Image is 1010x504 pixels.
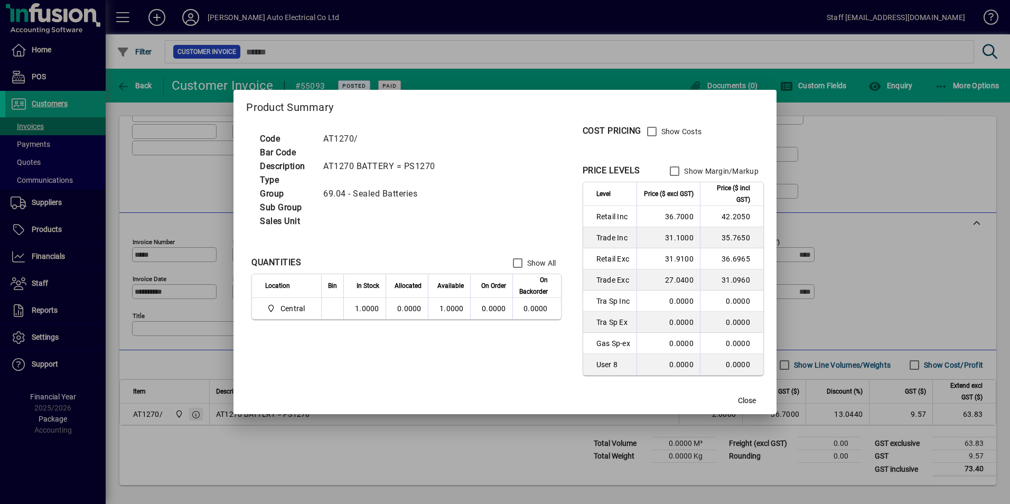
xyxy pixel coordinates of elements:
span: Tra Sp Inc [596,296,630,306]
span: Price ($ incl GST) [707,182,750,206]
td: Code [255,132,318,146]
span: Allocated [395,280,422,292]
td: Group [255,187,318,201]
label: Show All [525,258,556,268]
div: PRICE LEVELS [583,164,640,177]
td: AT1270/ [318,132,448,146]
td: 0.0000 [700,354,763,375]
td: 31.0960 [700,269,763,291]
td: 0.0000 [700,291,763,312]
span: Available [437,280,464,292]
td: 27.0400 [637,269,700,291]
td: 0.0000 [700,312,763,333]
div: COST PRICING [583,125,641,137]
td: 0.0000 [637,333,700,354]
td: 0.0000 [637,312,700,333]
td: 42.2050 [700,206,763,227]
span: 0.0000 [482,304,506,313]
td: Type [255,173,318,187]
td: Sub Group [255,201,318,214]
span: Location [265,280,290,292]
span: Price ($ excl GST) [644,188,694,200]
span: Trade Inc [596,232,630,243]
span: Tra Sp Ex [596,317,630,328]
span: Retail Inc [596,211,630,222]
h2: Product Summary [233,90,777,120]
span: In Stock [357,280,379,292]
span: Central [280,303,305,314]
td: 0.0000 [637,291,700,312]
td: 0.0000 [700,333,763,354]
span: On Order [481,280,506,292]
span: Central [265,302,309,315]
span: Close [738,395,756,406]
td: 31.1000 [637,227,700,248]
span: On Backorder [519,274,548,297]
td: Bar Code [255,146,318,160]
td: 31.9100 [637,248,700,269]
span: User 8 [596,359,630,370]
td: 0.0000 [386,298,428,319]
td: 36.7000 [637,206,700,227]
button: Close [730,391,764,410]
span: Gas Sp-ex [596,338,630,349]
td: 1.0000 [343,298,386,319]
td: 35.7650 [700,227,763,248]
td: 36.6965 [700,248,763,269]
label: Show Costs [659,126,702,137]
span: Trade Exc [596,275,630,285]
span: Level [596,188,611,200]
span: Retail Exc [596,254,630,264]
td: 69.04 - Sealed Batteries [318,187,448,201]
td: 1.0000 [428,298,470,319]
td: 0.0000 [512,298,561,319]
td: AT1270 BATTERY = PS1270 [318,160,448,173]
td: Sales Unit [255,214,318,228]
span: Bin [328,280,337,292]
div: QUANTITIES [251,256,301,269]
td: 0.0000 [637,354,700,375]
td: Description [255,160,318,173]
label: Show Margin/Markup [682,166,759,176]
